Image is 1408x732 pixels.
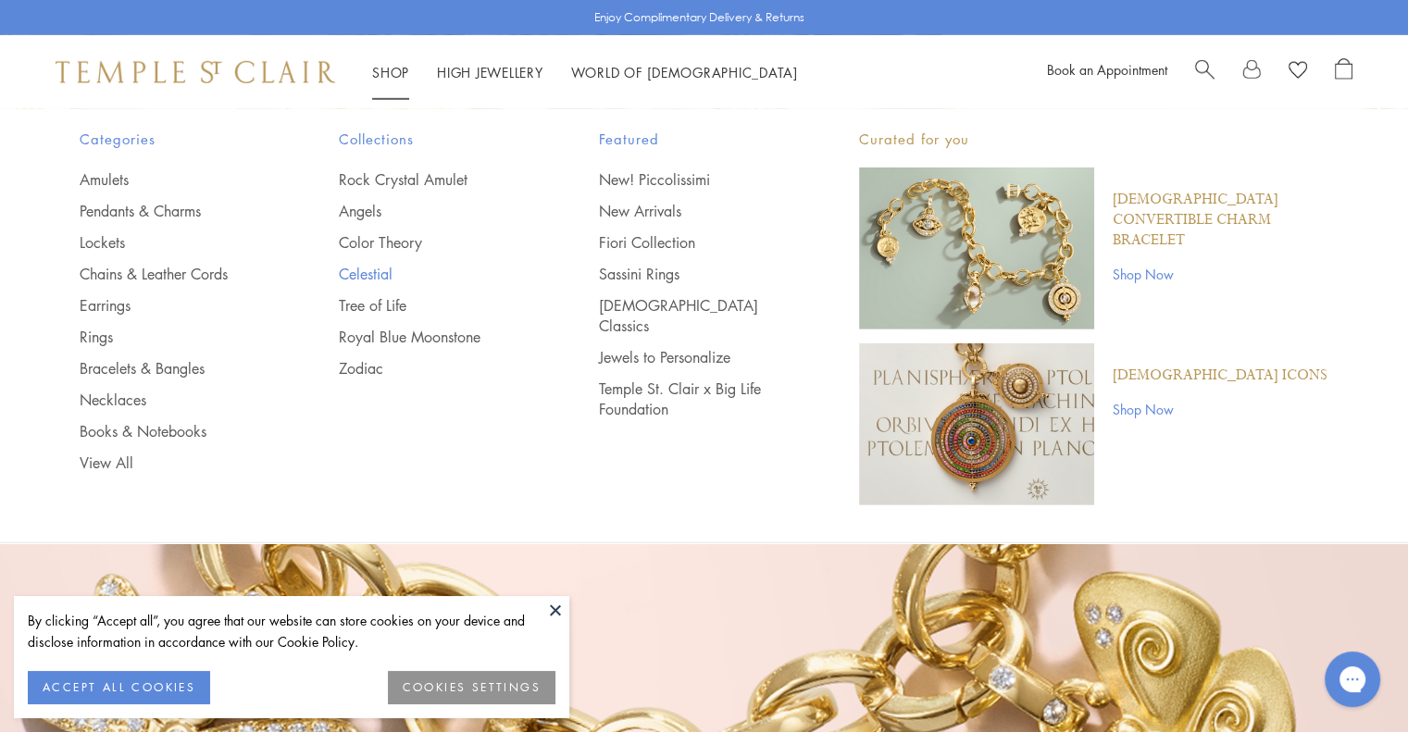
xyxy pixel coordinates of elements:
[599,264,785,284] a: Sassini Rings
[339,201,525,221] a: Angels
[339,358,525,378] a: Zodiac
[80,421,266,441] a: Books & Notebooks
[339,327,525,347] a: Royal Blue Moonstone
[1113,366,1327,386] a: [DEMOGRAPHIC_DATA] Icons
[599,128,785,151] span: Featured
[599,295,785,336] a: [DEMOGRAPHIC_DATA] Classics
[1335,58,1352,86] a: Open Shopping Bag
[1195,58,1215,86] a: Search
[599,347,785,367] a: Jewels to Personalize
[80,232,266,253] a: Lockets
[339,128,525,151] span: Collections
[339,169,525,190] a: Rock Crystal Amulet
[339,232,525,253] a: Color Theory
[80,295,266,316] a: Earrings
[599,378,785,419] a: Temple St. Clair x Big Life Foundation
[1113,264,1329,284] a: Shop Now
[372,61,798,84] nav: Main navigation
[80,264,266,284] a: Chains & Leather Cords
[859,128,1329,151] p: Curated for you
[339,295,525,316] a: Tree of Life
[594,8,804,27] p: Enjoy Complimentary Delivery & Returns
[80,201,266,221] a: Pendants & Charms
[1113,190,1329,251] a: [DEMOGRAPHIC_DATA] Convertible Charm Bracelet
[599,169,785,190] a: New! Piccolissimi
[437,63,543,81] a: High JewelleryHigh Jewellery
[599,201,785,221] a: New Arrivals
[80,128,266,151] span: Categories
[1315,645,1389,713] iframe: Gorgias live chat messenger
[80,358,266,378] a: Bracelets & Bangles
[80,169,266,190] a: Amulets
[80,390,266,410] a: Necklaces
[28,610,555,652] div: By clicking “Accept all”, you agree that our website can store cookies on your device and disclos...
[80,327,266,347] a: Rings
[1289,58,1307,86] a: View Wishlist
[28,671,210,704] button: ACCEPT ALL COOKIES
[571,63,798,81] a: World of [DEMOGRAPHIC_DATA]World of [DEMOGRAPHIC_DATA]
[1113,399,1327,419] a: Shop Now
[388,671,555,704] button: COOKIES SETTINGS
[372,63,409,81] a: ShopShop
[339,264,525,284] a: Celestial
[56,61,335,83] img: Temple St. Clair
[80,453,266,473] a: View All
[1047,60,1167,79] a: Book an Appointment
[599,232,785,253] a: Fiori Collection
